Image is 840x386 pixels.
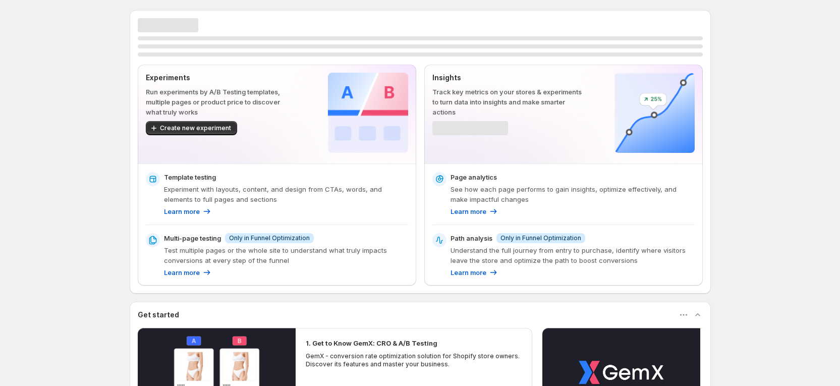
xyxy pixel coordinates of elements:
p: Template testing [164,172,216,182]
p: Learn more [164,206,200,216]
p: Experiment with layouts, content, and design from CTAs, words, and elements to full pages and sec... [164,184,408,204]
span: Only in Funnel Optimization [229,234,310,242]
p: Experiments [146,73,296,83]
a: Learn more [451,267,498,278]
p: Track key metrics on your stores & experiments to turn data into insights and make smarter actions [432,87,582,117]
a: Learn more [164,267,212,278]
p: Path analysis [451,233,492,243]
h3: Get started [138,310,179,320]
p: Insights [432,73,582,83]
p: Learn more [451,267,486,278]
img: Insights [614,73,695,153]
p: Learn more [164,267,200,278]
h2: 1. Get to Know GemX: CRO & A/B Testing [306,338,437,348]
p: See how each page performs to gain insights, optimize effectively, and make impactful changes [451,184,695,204]
span: Only in Funnel Optimization [500,234,581,242]
p: Multi-page testing [164,233,221,243]
img: Experiments [328,73,408,153]
p: Understand the full journey from entry to purchase, identify where visitors leave the store and o... [451,245,695,265]
p: Run experiments by A/B Testing templates, multiple pages or product price to discover what truly ... [146,87,296,117]
a: Learn more [451,206,498,216]
p: GemX - conversion rate optimization solution for Shopify store owners. Discover its features and ... [306,352,523,368]
p: Page analytics [451,172,497,182]
span: Create new experiment [160,124,231,132]
p: Learn more [451,206,486,216]
a: Learn more [164,206,212,216]
button: Create new experiment [146,121,237,135]
p: Test multiple pages or the whole site to understand what truly impacts conversions at every step ... [164,245,408,265]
